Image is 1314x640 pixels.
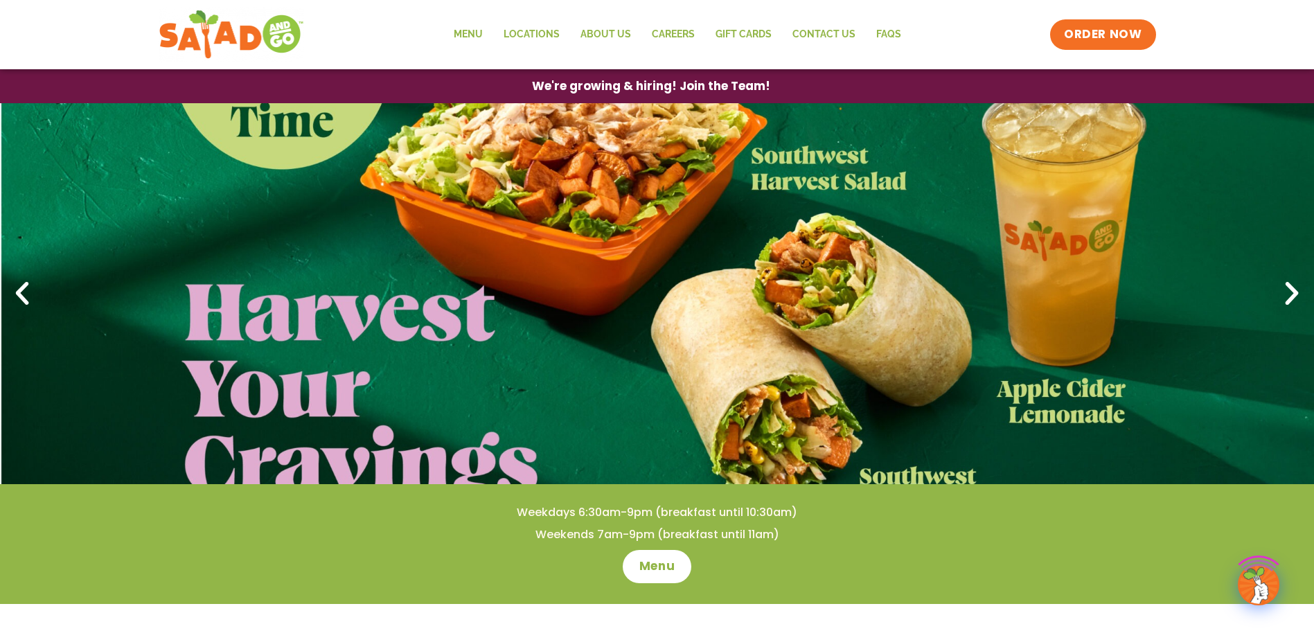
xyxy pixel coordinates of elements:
img: new-SAG-logo-768×292 [159,7,305,62]
a: GIFT CARDS [705,19,782,51]
a: Menu [623,550,691,583]
a: FAQs [866,19,912,51]
a: ORDER NOW [1050,19,1155,50]
h4: Weekends 7am-9pm (breakfast until 11am) [28,527,1286,542]
a: Locations [493,19,570,51]
a: Contact Us [782,19,866,51]
a: We're growing & hiring! Join the Team! [511,70,791,103]
span: We're growing & hiring! Join the Team! [532,80,770,92]
span: Menu [639,558,675,575]
nav: Menu [443,19,912,51]
a: Menu [443,19,493,51]
span: ORDER NOW [1064,26,1142,43]
h4: Weekdays 6:30am-9pm (breakfast until 10:30am) [28,505,1286,520]
a: Careers [641,19,705,51]
a: About Us [570,19,641,51]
